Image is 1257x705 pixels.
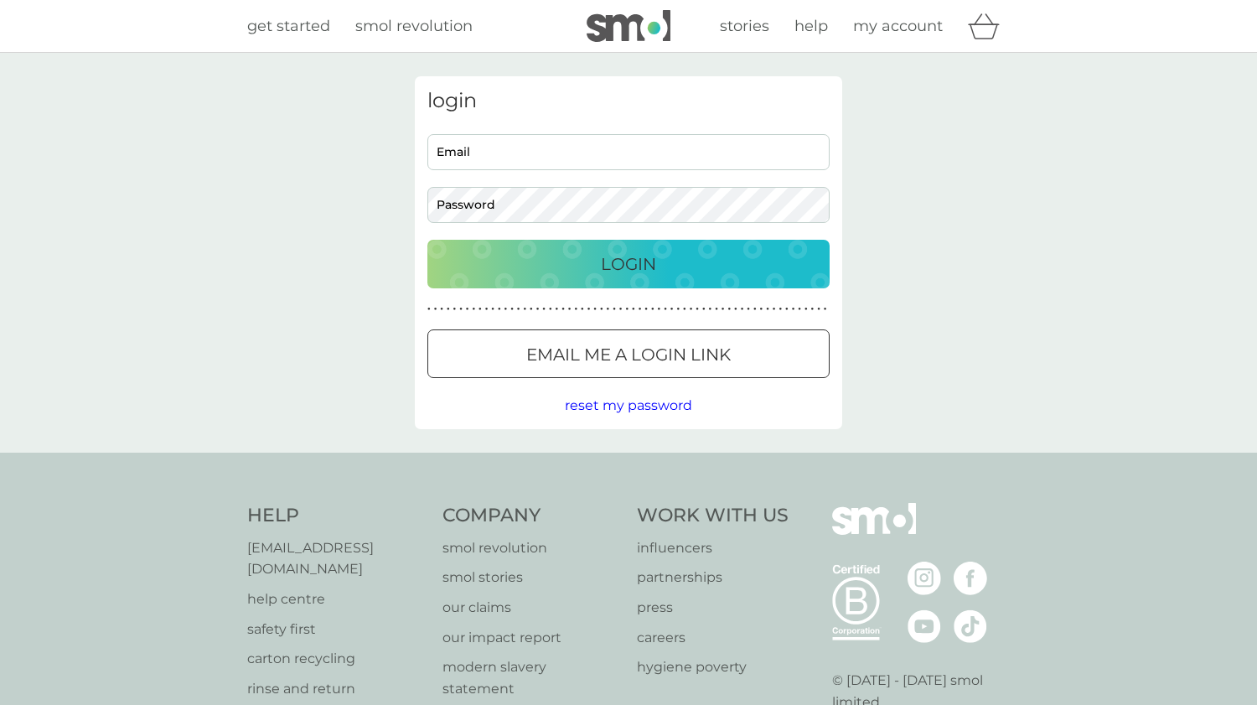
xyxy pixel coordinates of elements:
p: ● [504,305,508,314]
p: ● [510,305,514,314]
a: press [637,597,789,619]
p: ● [676,305,680,314]
img: visit the smol Youtube page [908,609,941,643]
p: ● [734,305,737,314]
div: basket [968,9,1010,43]
img: visit the smol Tiktok page [954,609,987,643]
a: safety first [247,619,426,640]
p: ● [619,305,623,314]
p: ● [600,305,603,314]
p: ● [478,305,482,314]
p: ● [581,305,584,314]
p: ● [453,305,457,314]
a: influencers [637,537,789,559]
img: smol [587,10,670,42]
p: Login [601,251,656,277]
a: get started [247,14,330,39]
span: smol revolution [355,17,473,35]
p: ● [613,305,616,314]
a: rinse and return [247,678,426,700]
a: help [794,14,828,39]
a: [EMAIL_ADDRESS][DOMAIN_NAME] [247,537,426,580]
p: ● [664,305,667,314]
a: our claims [442,597,621,619]
p: ● [811,305,815,314]
span: get started [247,17,330,35]
p: hygiene poverty [637,656,789,678]
button: reset my password [565,395,692,417]
p: ● [773,305,776,314]
p: ● [722,305,725,314]
p: ● [683,305,686,314]
p: ● [798,305,801,314]
img: visit the smol Facebook page [954,562,987,595]
p: ● [536,305,540,314]
p: ● [491,305,494,314]
p: ● [727,305,731,314]
p: ● [696,305,699,314]
p: ● [670,305,674,314]
p: ● [607,305,610,314]
p: Email me a login link [526,341,731,368]
p: ● [639,305,642,314]
p: ● [625,305,628,314]
p: ● [466,305,469,314]
p: ● [715,305,718,314]
p: ● [568,305,572,314]
p: ● [485,305,489,314]
button: Email me a login link [427,329,830,378]
p: ● [658,305,661,314]
p: ● [741,305,744,314]
h3: login [427,89,830,113]
p: ● [760,305,763,314]
span: help [794,17,828,35]
a: stories [720,14,769,39]
p: smol revolution [442,537,621,559]
p: ● [440,305,443,314]
p: ● [472,305,475,314]
p: ● [632,305,635,314]
p: ● [587,305,591,314]
h4: Company [442,503,621,529]
p: ● [690,305,693,314]
a: my account [853,14,943,39]
span: stories [720,17,769,35]
p: ● [517,305,520,314]
span: reset my password [565,397,692,413]
p: ● [434,305,437,314]
a: help centre [247,588,426,610]
p: ● [792,305,795,314]
p: ● [542,305,546,314]
p: ● [747,305,750,314]
p: ● [549,305,552,314]
p: ● [427,305,431,314]
p: ● [593,305,597,314]
p: ● [753,305,757,314]
p: ● [644,305,648,314]
p: ● [574,305,577,314]
a: careers [637,627,789,649]
p: ● [817,305,820,314]
p: ● [785,305,789,314]
p: ● [447,305,450,314]
h4: Help [247,503,426,529]
p: ● [702,305,706,314]
p: ● [561,305,565,314]
span: my account [853,17,943,35]
a: partnerships [637,567,789,588]
p: ● [766,305,769,314]
a: modern slavery statement [442,656,621,699]
a: carton recycling [247,648,426,670]
p: ● [498,305,501,314]
p: ● [709,305,712,314]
